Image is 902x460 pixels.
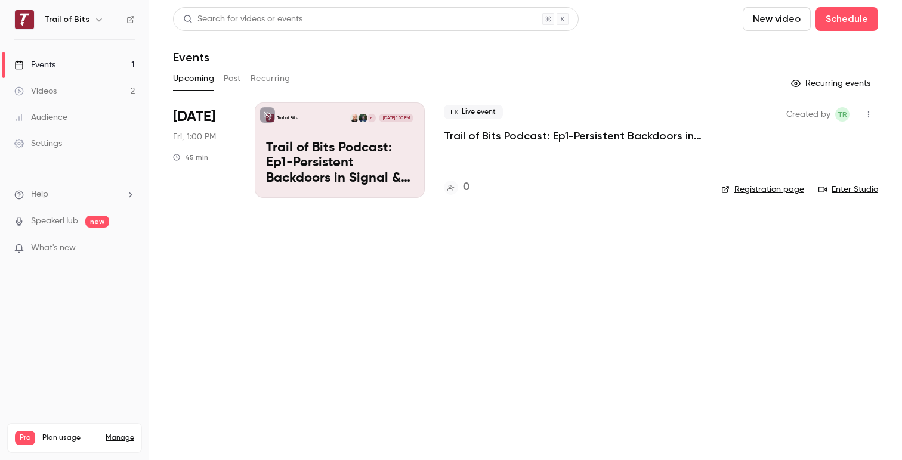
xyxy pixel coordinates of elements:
[183,13,302,26] div: Search for videos or events
[173,69,214,88] button: Upcoming
[224,69,241,88] button: Past
[173,102,236,198] div: Sep 26 Fri, 1:00 PM (America/Los Angeles)
[444,179,469,195] a: 0
[743,7,811,31] button: New video
[44,14,89,26] h6: Trail of Bits
[173,50,209,64] h1: Events
[786,74,878,93] button: Recurring events
[173,153,208,162] div: 45 min
[786,107,830,122] span: Created by
[14,85,57,97] div: Videos
[444,105,503,119] span: Live event
[173,107,215,126] span: [DATE]
[835,107,850,122] span: Thereasa Roy
[31,188,48,201] span: Help
[367,113,376,123] div: E
[463,179,469,195] h4: 0
[121,243,135,254] iframe: Noticeable Trigger
[359,114,367,122] img: Darius Houle
[31,215,78,228] a: SpeakerHub
[42,433,98,443] span: Plan usage
[14,138,62,150] div: Settings
[379,114,413,122] span: [DATE] 1:00 PM
[721,184,804,195] a: Registration page
[85,216,109,228] span: new
[815,7,878,31] button: Schedule
[266,141,413,187] p: Trail of Bits Podcast: Ep1-Persistent Backdoors in Signal & Slack
[15,431,35,445] span: Pro
[15,10,34,29] img: Trail of Bits
[277,115,298,121] p: Trail of Bits
[14,59,55,71] div: Events
[173,131,216,143] span: Fri, 1:00 PM
[31,242,76,254] span: What's new
[818,184,878,195] a: Enter Studio
[251,69,291,88] button: Recurring
[14,188,135,201] li: help-dropdown-opener
[838,107,847,122] span: TR
[106,433,134,443] a: Manage
[14,111,67,123] div: Audience
[255,102,425,198] a: Trail of Bits Podcast: Ep1-Persistent Backdoors in Signal & SlackTrail of BitsEDarius HouleKeith ...
[350,114,359,122] img: Keith Hoodlet
[444,129,702,143] a: Trail of Bits Podcast: Ep1-Persistent Backdoors in Signal & Slack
